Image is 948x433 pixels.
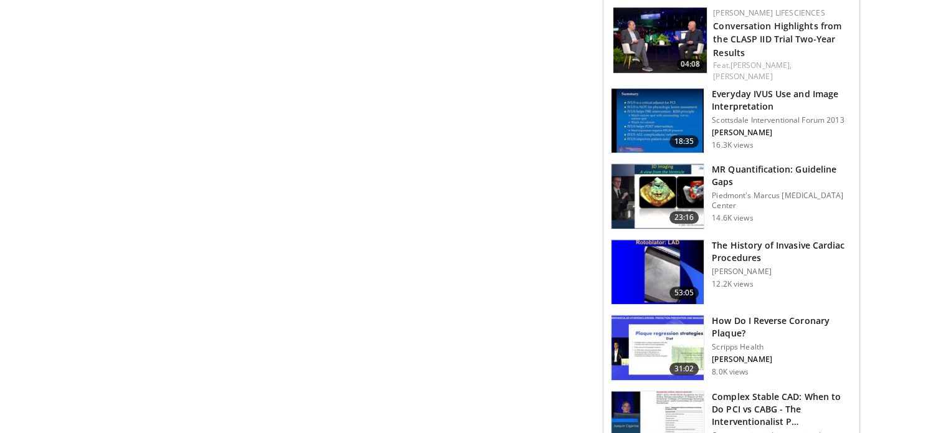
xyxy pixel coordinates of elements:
a: [PERSON_NAME], [730,60,792,70]
img: 319ebeef-0d5c-415a-899f-406b04f05388.150x105_q85_crop-smart_upscale.jpg [613,7,707,73]
a: 23:16 MR Quantification: Guideline Gaps Piedmont's Marcus [MEDICAL_DATA] Center 14.6K views [611,163,852,229]
p: 16.3K views [712,140,753,150]
p: Scottsdale Interventional Forum 2013 [712,115,852,125]
h3: The History of Invasive Cardiac Procedures [712,239,852,264]
div: Feat. [713,60,850,82]
a: [PERSON_NAME] [713,71,772,82]
h3: MR Quantification: Guideline Gaps [712,163,852,188]
a: Conversation Highlights from the CLASP IID Trial Two-Year Results [713,20,841,58]
img: 31adc9e7-5da4-4a43-a07f-d5170cdb9529.150x105_q85_crop-smart_upscale.jpg [611,315,704,380]
span: 04:08 [677,59,704,70]
img: ca16ecdd-9a4c-43fa-b8a3-6760c2798b47.150x105_q85_crop-smart_upscale.jpg [611,164,704,229]
a: 04:08 [613,7,707,73]
span: 31:02 [669,363,699,375]
h3: Complex Stable CAD: When to Do PCI vs CABG - The Interventionalist P… [712,391,852,428]
p: [PERSON_NAME] [712,354,852,364]
img: dTBemQywLidgNXR34xMDoxOjA4MTsiGN.150x105_q85_crop-smart_upscale.jpg [611,88,704,153]
a: 53:05 The History of Invasive Cardiac Procedures [PERSON_NAME] 12.2K views [611,239,852,305]
p: Scripps Health [712,342,852,352]
p: [PERSON_NAME] [712,267,852,277]
a: 18:35 Everyday IVUS Use and Image Interpretation Scottsdale Interventional Forum 2013 [PERSON_NAM... [611,88,852,154]
img: a9c9c892-6047-43b2-99ef-dda026a14e5f.150x105_q85_crop-smart_upscale.jpg [611,240,704,305]
p: [PERSON_NAME] [712,128,852,138]
p: 8.0K views [712,367,749,377]
span: 18:35 [669,135,699,148]
span: 23:16 [669,211,699,224]
h3: Everyday IVUS Use and Image Interpretation [712,88,852,113]
a: 31:02 How Do I Reverse Coronary Plaque? Scripps Health [PERSON_NAME] 8.0K views [611,315,852,381]
p: 14.6K views [712,213,753,223]
h3: How Do I Reverse Coronary Plaque? [712,315,852,340]
span: 53:05 [669,287,699,299]
p: Piedmont's Marcus [MEDICAL_DATA] Center [712,191,852,211]
p: 12.2K views [712,279,753,289]
a: [PERSON_NAME] Lifesciences [713,7,825,18]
